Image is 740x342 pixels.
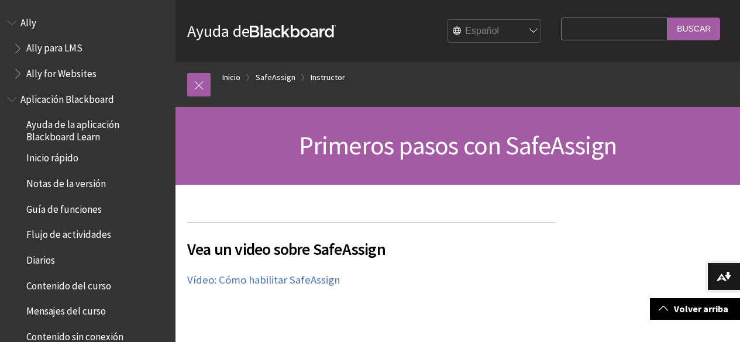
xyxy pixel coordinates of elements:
h2: Vea un video sobre SafeAssign [187,222,555,261]
strong: Blackboard [250,25,336,37]
a: Volver arriba [650,298,740,320]
span: Guía de funciones [26,199,102,215]
span: Mensajes del curso [26,302,106,317]
span: Inicio rápido [26,148,78,164]
span: Ally for Websites [26,64,97,80]
span: Flujo de actividades [26,225,111,241]
span: Diarios [26,250,55,266]
a: SafeAssign [256,70,295,85]
select: Site Language Selector [448,20,542,43]
span: Primeros pasos con SafeAssign [299,129,617,161]
span: Notas de la versión [26,174,106,189]
input: Buscar [667,18,720,40]
a: Inicio [222,70,240,85]
span: Ayuda de la aplicación Blackboard Learn [26,115,167,143]
span: Contenido del curso [26,276,111,292]
nav: Book outline for Anthology Ally Help [7,13,168,84]
a: Vídeo: Cómo habilitar SafeAssign [187,273,340,287]
span: Aplicación Blackboard [20,89,114,105]
span: Ally [20,13,36,29]
span: Ally para LMS [26,39,82,54]
a: Instructor [311,70,345,85]
a: Ayuda deBlackboard [187,20,336,42]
